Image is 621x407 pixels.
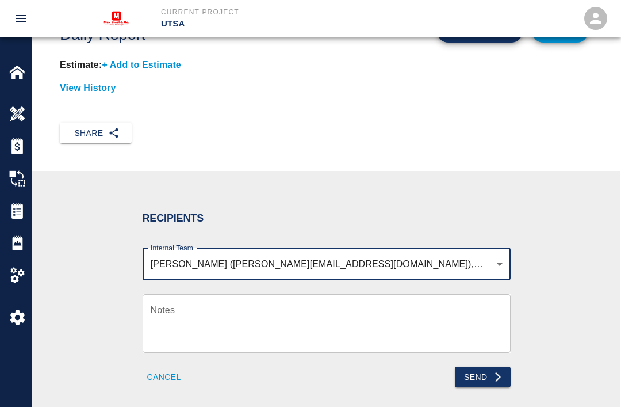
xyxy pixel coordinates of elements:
img: MAX Steel & Co. [95,2,138,35]
p: Current Project [161,7,373,17]
p: UTSA [161,17,373,31]
button: Share [60,123,132,144]
label: Internal Team [151,243,193,253]
div: [PERSON_NAME] ([PERSON_NAME][EMAIL_ADDRESS][DOMAIN_NAME]),[PERSON_NAME] ([EMAIL_ADDRESS][DOMAIN_N... [151,257,503,271]
button: Cancel [143,367,186,388]
strong: Estimate: [60,60,102,70]
h2: Recipients [143,212,511,225]
button: open drawer [7,5,34,32]
p: View History [60,81,593,95]
button: Send [455,367,511,388]
p: + Add to Estimate [102,60,181,70]
iframe: Chat Widget [563,352,621,407]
